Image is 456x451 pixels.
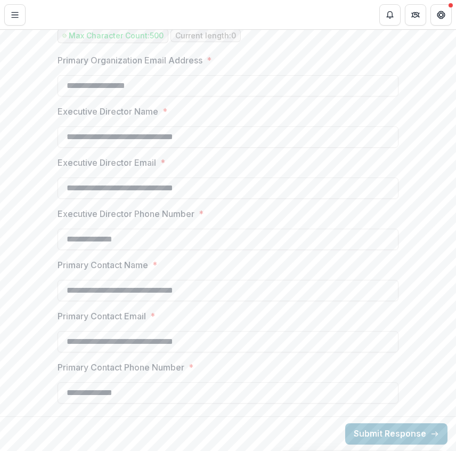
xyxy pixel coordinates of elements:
p: Executive Director Phone Number [58,207,194,220]
p: Executive Director Email [58,156,156,169]
button: Get Help [430,4,452,26]
p: Primary Contact Email [58,310,146,323]
button: Toggle Menu [4,4,26,26]
p: Primary Organization Email Address [58,54,202,67]
p: Executive Director Name [58,105,158,118]
button: Submit Response [345,423,447,445]
button: Partners [405,4,426,26]
button: Notifications [379,4,401,26]
p: Max Character Count: 500 [69,31,164,41]
p: Current length: 0 [175,31,236,41]
p: Primary Contact Name [58,259,148,271]
p: Primary Contact Phone Number [58,361,184,374]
